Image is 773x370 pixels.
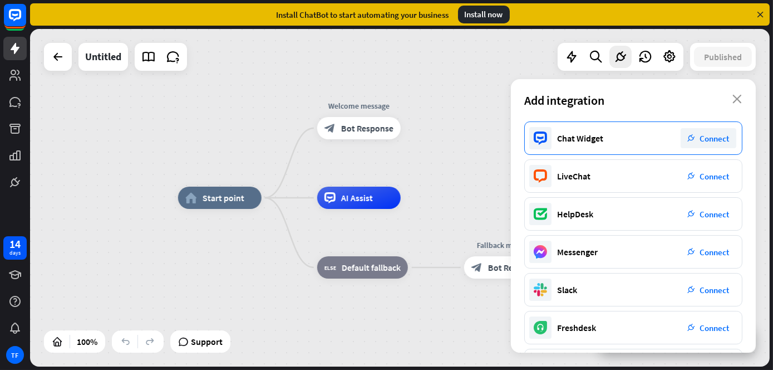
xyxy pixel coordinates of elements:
i: close [732,95,742,104]
span: Default fallback [342,262,401,273]
a: 14 days [3,236,27,260]
span: Connect [700,171,730,182]
span: Bot Response [341,123,393,134]
div: 100% [73,333,101,350]
div: Untitled [85,43,121,71]
i: plug_integration [688,248,696,256]
i: home_2 [185,192,197,203]
i: plug_integration [688,286,696,294]
div: Messenger [557,246,598,257]
span: Support [191,333,223,350]
div: Slack [557,284,577,295]
div: LiveChat [557,171,590,182]
div: Install ChatBot to start automating your business [277,9,449,20]
span: AI Assist [341,192,373,203]
span: Connect [700,285,730,295]
div: HelpDesk [557,208,593,220]
div: days [9,249,21,257]
i: block_bot_response [471,262,482,273]
span: Connect [700,133,730,144]
div: Welcome message [309,100,409,111]
button: Open LiveChat chat widget [9,4,42,38]
span: Connect [700,209,730,220]
div: Chat Widget [557,133,603,144]
i: block_bot_response [324,123,336,134]
i: plug_integration [688,134,696,142]
span: Add integration [524,93,604,108]
div: Freshdesk [557,322,596,333]
span: Bot Response [488,262,540,273]
i: plug_integration [688,172,696,180]
i: block_fallback [324,262,336,273]
div: TF [6,346,24,364]
div: Fallback message [456,240,556,251]
i: plug_integration [688,324,696,332]
div: Install now [458,6,510,23]
i: plug_integration [688,210,696,218]
button: Published [694,47,752,67]
span: Connect [700,323,730,333]
span: Connect [700,247,730,257]
span: Start point [203,192,244,203]
div: 14 [9,239,21,249]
